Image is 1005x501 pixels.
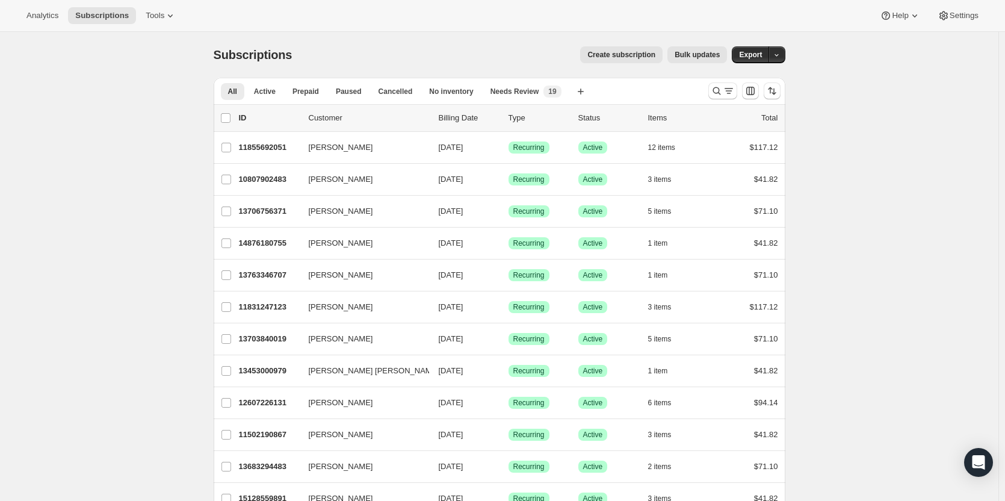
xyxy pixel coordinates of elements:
[648,302,672,312] span: 3 items
[239,331,778,347] div: 13703840019[PERSON_NAME][DATE]SuccessRecurringSuccessActive5 items$71.10
[309,205,373,217] span: [PERSON_NAME]
[301,202,422,221] button: [PERSON_NAME]
[583,270,603,280] span: Active
[309,301,373,313] span: [PERSON_NAME]
[75,11,129,20] span: Subscriptions
[301,138,422,157] button: [PERSON_NAME]
[301,234,422,253] button: [PERSON_NAME]
[146,11,164,20] span: Tools
[309,365,439,377] span: [PERSON_NAME] [PERSON_NAME]
[429,87,473,96] span: No inventory
[301,266,422,285] button: [PERSON_NAME]
[648,267,681,284] button: 1 item
[379,87,413,96] span: Cancelled
[439,302,463,311] span: [DATE]
[513,175,545,184] span: Recurring
[648,299,685,316] button: 3 items
[754,238,778,247] span: $41.82
[648,462,672,471] span: 2 items
[19,7,66,24] button: Analytics
[513,366,545,376] span: Recurring
[239,235,778,252] div: 14876180755[PERSON_NAME][DATE]SuccessRecurringSuccessActive1 item$41.82
[439,430,463,439] span: [DATE]
[583,207,603,216] span: Active
[513,334,545,344] span: Recurring
[336,87,362,96] span: Paused
[754,398,778,407] span: $94.14
[439,334,463,343] span: [DATE]
[239,301,299,313] p: 11831247123
[239,112,778,124] div: IDCustomerBilling DateTypeStatusItemsTotal
[301,457,422,476] button: [PERSON_NAME]
[754,430,778,439] span: $41.82
[509,112,569,124] div: Type
[239,267,778,284] div: 13763346707[PERSON_NAME][DATE]SuccessRecurringSuccessActive1 item$71.10
[648,171,685,188] button: 3 items
[138,7,184,24] button: Tools
[439,207,463,216] span: [DATE]
[873,7,927,24] button: Help
[754,334,778,343] span: $71.10
[583,334,603,344] span: Active
[580,46,663,63] button: Create subscription
[892,11,908,20] span: Help
[214,48,292,61] span: Subscriptions
[239,173,299,185] p: 10807902483
[228,87,237,96] span: All
[513,430,545,440] span: Recurring
[239,394,778,411] div: 12607226131[PERSON_NAME][DATE]SuccessRecurringSuccessActive6 items$94.14
[583,302,603,312] span: Active
[513,143,545,152] span: Recurring
[239,461,299,473] p: 13683294483
[648,235,681,252] button: 1 item
[764,82,781,99] button: Sort the results
[583,366,603,376] span: Active
[583,143,603,152] span: Active
[239,171,778,188] div: 10807902483[PERSON_NAME][DATE]SuccessRecurringSuccessActive3 items$41.82
[648,458,685,475] button: 2 items
[964,448,993,477] div: Open Intercom Messenger
[309,269,373,281] span: [PERSON_NAME]
[648,430,672,440] span: 3 items
[292,87,319,96] span: Prepaid
[439,112,499,124] p: Billing Date
[239,363,778,379] div: 13453000979[PERSON_NAME] [PERSON_NAME][DATE]SuccessRecurringSuccessActive1 item$41.82
[239,203,778,220] div: 13706756371[PERSON_NAME][DATE]SuccessRecurringSuccessActive5 items$71.10
[239,142,299,154] p: 11855692051
[239,397,299,409] p: 12607226131
[587,50,655,60] span: Create subscription
[583,238,603,248] span: Active
[309,142,373,154] span: [PERSON_NAME]
[239,237,299,249] p: 14876180755
[571,83,590,100] button: Create new view
[648,175,672,184] span: 3 items
[439,366,463,375] span: [DATE]
[513,207,545,216] span: Recurring
[439,462,463,471] span: [DATE]
[648,334,672,344] span: 5 items
[513,238,545,248] span: Recurring
[301,297,422,317] button: [PERSON_NAME]
[708,82,737,99] button: Search and filter results
[513,462,545,471] span: Recurring
[239,139,778,156] div: 11855692051[PERSON_NAME][DATE]SuccessRecurringSuccessActive12 items$117.12
[68,7,136,24] button: Subscriptions
[301,170,422,189] button: [PERSON_NAME]
[648,331,685,347] button: 5 items
[675,50,720,60] span: Bulk updates
[578,112,639,124] p: Status
[309,173,373,185] span: [PERSON_NAME]
[439,175,463,184] span: [DATE]
[648,363,681,379] button: 1 item
[490,87,539,96] span: Needs Review
[309,461,373,473] span: [PERSON_NAME]
[761,112,778,124] p: Total
[513,270,545,280] span: Recurring
[754,462,778,471] span: $71.10
[648,238,668,248] span: 1 item
[239,333,299,345] p: 13703840019
[239,426,778,443] div: 11502190867[PERSON_NAME][DATE]SuccessRecurringSuccessActive3 items$41.82
[583,398,603,408] span: Active
[583,430,603,440] span: Active
[667,46,727,63] button: Bulk updates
